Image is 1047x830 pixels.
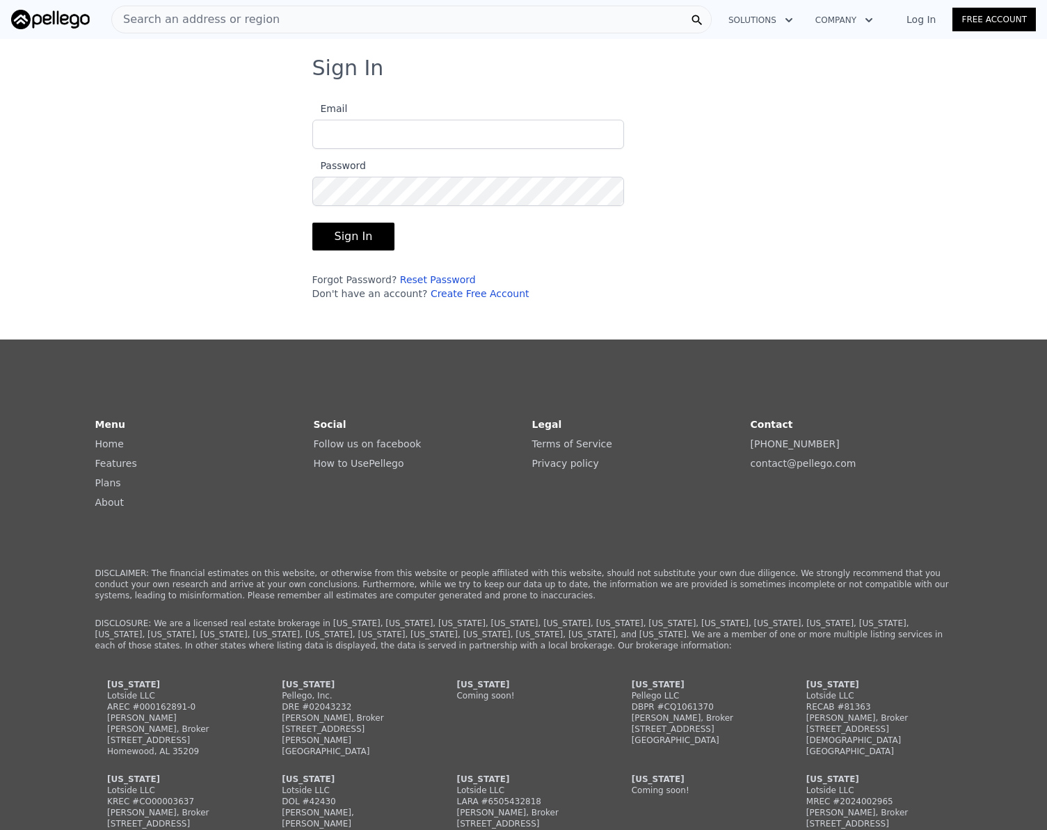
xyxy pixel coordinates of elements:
[112,11,280,28] span: Search an address or region
[632,712,765,724] div: [PERSON_NAME], Broker
[456,796,590,807] div: LARA #6505432818
[282,785,415,796] div: Lotside LLC
[806,785,940,796] div: Lotside LLC
[107,807,241,818] div: [PERSON_NAME], Broker
[314,419,346,430] strong: Social
[806,690,940,701] div: Lotside LLC
[632,679,765,690] div: [US_STATE]
[107,735,241,746] div: [STREET_ADDRESS]
[314,458,404,469] a: How to UsePellego
[312,223,395,250] button: Sign In
[632,774,765,785] div: [US_STATE]
[890,13,952,26] a: Log In
[456,818,590,829] div: [STREET_ADDRESS]
[717,8,804,33] button: Solutions
[282,701,415,712] div: DRE #02043232
[532,458,599,469] a: Privacy policy
[107,774,241,785] div: [US_STATE]
[107,746,241,757] div: Homewood, AL 35209
[806,701,940,712] div: RECAB #81363
[632,785,765,796] div: Coming soon!
[312,120,624,149] input: Email
[751,419,793,430] strong: Contact
[107,818,241,829] div: [STREET_ADDRESS]
[806,774,940,785] div: [US_STATE]
[282,807,415,829] div: [PERSON_NAME], [PERSON_NAME]
[107,785,241,796] div: Lotside LLC
[806,807,940,818] div: [PERSON_NAME], Broker
[456,690,590,701] div: Coming soon!
[751,458,856,469] a: contact@pellego.com
[282,774,415,785] div: [US_STATE]
[95,419,125,430] strong: Menu
[804,8,884,33] button: Company
[312,160,366,171] span: Password
[11,10,90,29] img: Pellego
[95,618,952,651] p: DISCLOSURE: We are a licensed real estate brokerage in [US_STATE], [US_STATE], [US_STATE], [US_ST...
[95,458,137,469] a: Features
[400,274,476,285] a: Reset Password
[806,724,940,746] div: [STREET_ADDRESS][DEMOGRAPHIC_DATA]
[632,701,765,712] div: DBPR #CQ1061370
[107,690,241,701] div: Lotside LLC
[312,177,624,206] input: Password
[282,712,415,724] div: [PERSON_NAME], Broker
[431,288,529,299] a: Create Free Account
[282,724,415,746] div: [STREET_ADDRESS][PERSON_NAME]
[751,438,840,449] a: [PHONE_NUMBER]
[282,746,415,757] div: [GEOGRAPHIC_DATA]
[456,774,590,785] div: [US_STATE]
[532,438,612,449] a: Terms of Service
[95,568,952,601] p: DISCLAIMER: The financial estimates on this website, or otherwise from this website or people aff...
[632,735,765,746] div: [GEOGRAPHIC_DATA]
[632,690,765,701] div: Pellego LLC
[312,56,735,81] h3: Sign In
[107,701,241,712] div: AREC #000162891-0
[107,796,241,807] div: KREC #CO00003637
[456,807,590,818] div: [PERSON_NAME], Broker
[312,273,624,301] div: Forgot Password? Don't have an account?
[95,497,124,508] a: About
[532,419,562,430] strong: Legal
[806,712,940,724] div: [PERSON_NAME], Broker
[107,679,241,690] div: [US_STATE]
[312,103,348,114] span: Email
[95,438,124,449] a: Home
[282,796,415,807] div: DOL #42430
[95,477,121,488] a: Plans
[456,785,590,796] div: Lotside LLC
[314,438,422,449] a: Follow us on facebook
[282,679,415,690] div: [US_STATE]
[952,8,1036,31] a: Free Account
[282,690,415,701] div: Pellego, Inc.
[806,796,940,807] div: MREC #2024002965
[107,712,241,735] div: [PERSON_NAME] [PERSON_NAME], Broker
[632,724,765,735] div: [STREET_ADDRESS]
[806,679,940,690] div: [US_STATE]
[806,746,940,757] div: [GEOGRAPHIC_DATA]
[456,679,590,690] div: [US_STATE]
